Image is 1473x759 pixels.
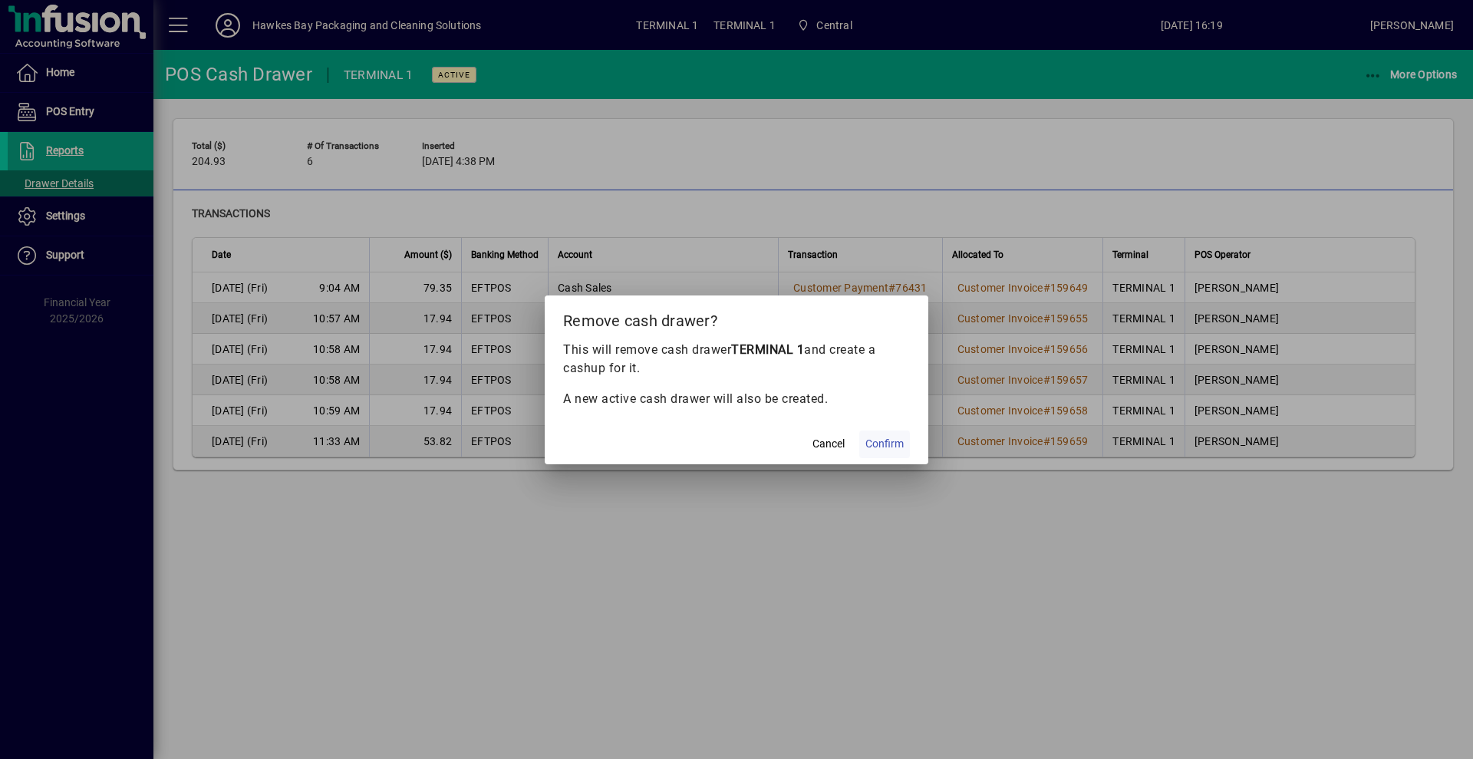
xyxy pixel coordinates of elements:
button: Cancel [804,431,853,458]
p: A new active cash drawer will also be created. [563,390,910,408]
span: Confirm [865,436,904,452]
h2: Remove cash drawer? [545,295,928,340]
p: This will remove cash drawer and create a cashup for it. [563,341,910,378]
button: Confirm [859,431,910,458]
span: Cancel [812,436,845,452]
b: TERMINAL 1 [731,342,804,357]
